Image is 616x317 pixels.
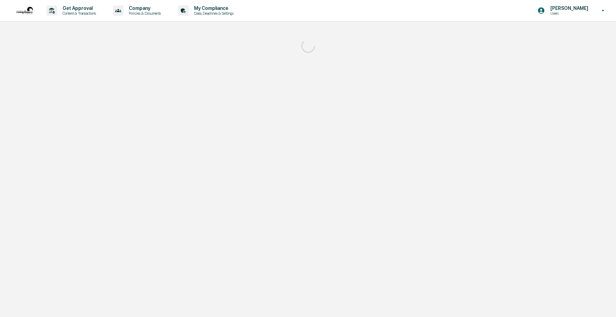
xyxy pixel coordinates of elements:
[123,5,164,11] p: Company
[545,11,592,16] p: Users
[57,11,99,16] p: Content & Transactions
[57,5,99,11] p: Get Approval
[545,5,592,11] p: [PERSON_NAME]
[16,7,33,14] img: logo
[123,11,164,16] p: Policies & Documents
[189,5,237,11] p: My Compliance
[189,11,237,16] p: Data, Deadlines & Settings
